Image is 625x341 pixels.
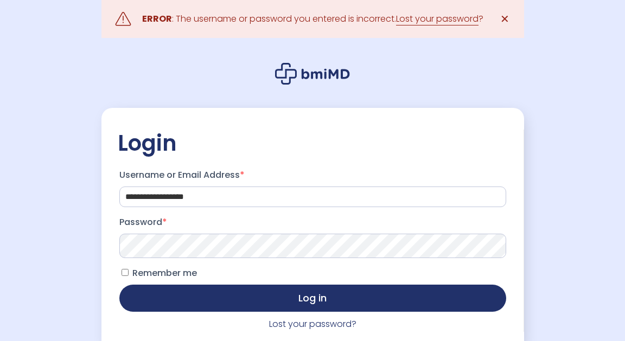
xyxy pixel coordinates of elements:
a: ✕ [494,8,516,30]
span: Remember me [132,267,197,279]
button: Log in [119,285,506,312]
a: Lost your password [396,12,479,25]
input: Remember me [122,269,129,276]
strong: ERROR [142,12,172,25]
span: ✕ [500,11,509,27]
a: Lost your password? [269,318,356,330]
label: Password [119,214,506,231]
h2: Login [118,130,508,157]
div: : The username or password you entered is incorrect. ? [142,11,483,27]
label: Username or Email Address [119,166,506,184]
